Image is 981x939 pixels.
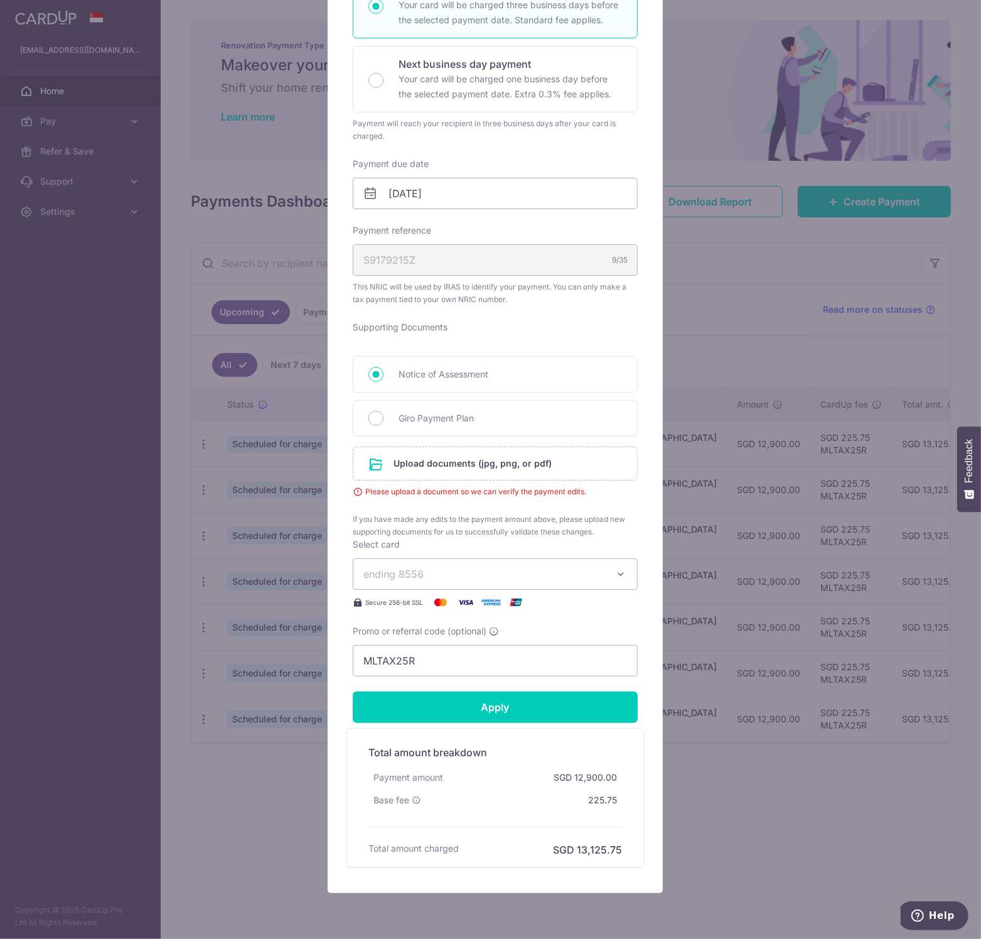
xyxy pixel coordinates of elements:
[503,595,528,610] img: UnionPay
[368,842,459,855] h6: Total amount charged
[453,595,478,610] img: Visa
[583,789,622,811] div: 225.75
[353,513,638,538] span: If you have made any edits to the payment amount above, please upload new supporting documents fo...
[399,57,622,72] p: Next business day payment
[365,597,423,607] span: Secure 256-bit SSL
[478,595,503,610] img: American Express
[368,745,622,760] h5: Total amount breakdown
[549,766,622,789] div: SGD 12,900.00
[353,538,400,551] label: Select card
[612,254,628,266] div: 9/35
[353,625,486,638] span: Promo or referral code (optional)
[363,568,424,580] span: ending 8556
[353,158,429,170] label: Payment due date
[399,367,622,382] span: Notice of Assessment
[353,692,638,723] input: Apply
[353,321,448,334] label: Supporting Documents
[399,72,622,102] p: Your card will be charged one business day before the selected payment date. Extra 0.3% fee applies.
[373,794,409,806] span: Base fee
[368,766,448,789] div: Payment amount
[353,447,638,480] div: Upload documents (jpg, png, or pdf)
[963,439,975,483] span: Feedback
[353,281,638,306] span: This NRIC will be used by IRAS to identify your payment. You can only make a tax payment tied to ...
[353,486,638,498] span: Please upload a document so we can verify the payment edits.
[428,595,453,610] img: Mastercard
[353,117,638,143] div: Payment will reach your recipient in three business days after your card is charged.
[957,426,981,512] button: Feedback - Show survey
[353,558,638,590] button: ending 8556
[353,178,638,209] input: DD / MM / YYYY
[399,411,622,426] span: Giro Payment Plan
[353,224,431,237] label: Payment reference
[901,901,968,933] iframe: Opens a widget where you can find more information
[553,842,622,857] h6: SGD 13,125.75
